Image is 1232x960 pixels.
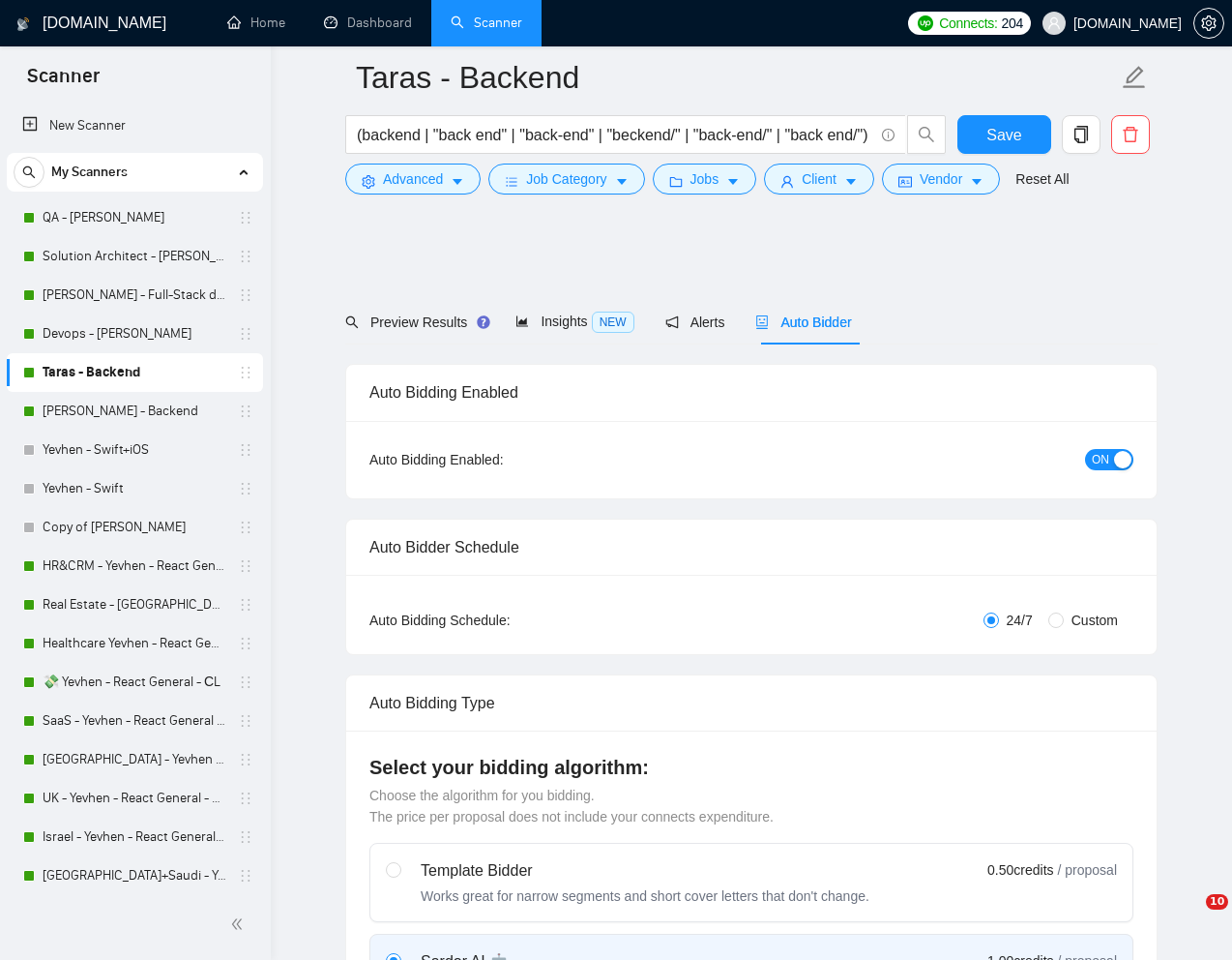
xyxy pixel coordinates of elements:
[238,558,253,574] span: holder
[665,315,679,329] span: notification
[362,174,375,189] span: setting
[421,859,869,883] div: Template Bidder
[43,237,226,276] a: Solution Architect - [PERSON_NAME]
[1193,15,1224,31] a: setting
[238,675,253,690] span: holder
[908,126,945,143] span: search
[369,754,1133,781] h4: Select your bidding algorithm:
[238,713,253,729] span: holder
[526,168,606,190] span: Job Category
[238,752,253,767] span: holder
[665,315,725,330] span: Alerts
[1166,894,1213,941] iframe: Intercom live chat
[844,174,858,189] span: caret-down
[1193,8,1224,39] button: setting
[970,174,983,189] span: caret-down
[14,157,44,188] button: search
[1112,126,1149,143] span: delete
[43,624,226,663] a: Healthcare Yevhen - React General - СL
[345,315,359,329] span: search
[1063,126,1100,143] span: copy
[451,15,522,31] a: searchScanner
[369,449,624,470] div: Auto Bidding Enabled:
[1015,168,1069,190] a: Reset All
[939,13,997,34] span: Connects:
[324,15,412,31] a: dashboardDashboard
[345,315,484,330] span: Preview Results
[43,547,226,585] a: HR&CRM - Yevhen - React General - СL
[51,153,128,192] span: My Scanners
[238,636,253,651] span: holder
[957,115,1051,154] button: Save
[690,168,719,190] span: Jobs
[7,106,263,145] li: New Scanner
[43,508,226,547] a: Copy of [PERSON_NAME]
[43,315,226,353] a: Devops - [PERSON_NAME]
[764,164,874,195] button: userClientcaret-down
[43,276,226,315] a: [PERSON_NAME] - Full-Stack dev
[238,520,253,535] span: holder
[238,404,253,419] span: holder
[1111,115,1150,154] button: delete
[238,365,253,380] span: holder
[907,115,946,154] button: search
[802,168,836,190] span: Client
[669,174,683,189] span: folder
[920,168,962,190] span: Vendor
[986,123,1021,147] span: Save
[43,779,226,818] a: UK - Yevhen - React General - СL
[12,62,115,103] span: Scanner
[999,610,1041,631] span: 24/7
[987,859,1053,881] span: 0.50 credits
[726,174,740,189] span: caret-down
[238,287,253,303] span: holder
[238,829,253,845] span: holder
[345,164,481,195] button: settingAdvancedcaret-down
[43,392,226,431] a: [PERSON_NAME] - Backend
[230,915,249,934] span: double-left
[43,856,226,895] a: [GEOGRAPHIC_DATA]+Saudi - Yevhen - React General - СL
[1002,13,1023,34] span: 204
[43,353,226,392] a: Taras - Backend
[515,314,633,329] span: Insights
[43,740,226,779] a: [GEOGRAPHIC_DATA] - Yevhen - React General - СL
[43,702,226,740] a: SaaS - Yevhen - React General - СL
[227,15,285,31] a: homeHome
[1047,16,1061,30] span: user
[1092,449,1109,470] span: ON
[43,818,226,856] a: Israel - Yevhen - React General - СL
[475,314,492,331] div: Tooltip anchor
[238,442,253,458] span: holder
[43,431,226,469] a: Yevhen - Swift+iOS
[238,481,253,496] span: holder
[238,210,253,225] span: holder
[615,174,629,189] span: caret-down
[356,53,1118,102] input: Scanner name...
[755,315,851,330] span: Auto Bidder
[369,788,774,825] span: Choose the algorithm for you bidding. The price per proposal does not include your connects expen...
[1194,15,1223,31] span: setting
[1122,65,1147,90] span: edit
[357,123,873,147] input: Search Freelance Jobs...
[1062,115,1100,154] button: copy
[505,174,518,189] span: bars
[369,675,1133,731] div: Auto Bidding Type
[780,174,794,189] span: user
[1064,610,1126,631] span: Custom
[383,168,443,190] span: Advanced
[43,469,226,508] a: Yevhen - Swift
[238,249,253,264] span: holder
[369,520,1133,575] div: Auto Bidder Schedule
[421,886,869,906] div: Works great for narrow segments and short cover letters that don't change.
[43,198,226,237] a: QA - [PERSON_NAME]
[238,326,253,342] span: holder
[592,312,634,333] span: NEW
[369,365,1133,420] div: Auto Bidding Enabled
[43,585,226,624] a: Real Estate - [GEOGRAPHIC_DATA] - React General - СL
[22,106,248,145] a: New Scanner
[653,164,757,195] button: folderJobscaret-down
[755,315,769,329] span: robot
[15,165,44,179] span: search
[1206,894,1228,910] span: 10
[882,129,895,141] span: info-circle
